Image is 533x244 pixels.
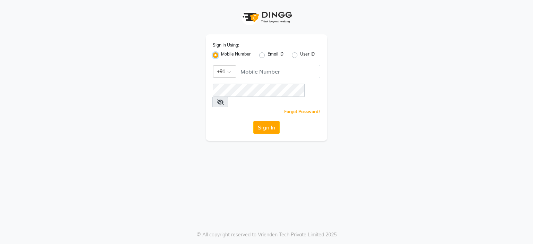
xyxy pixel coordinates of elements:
[284,109,320,114] a: Forgot Password?
[213,42,239,48] label: Sign In Using:
[239,7,294,27] img: logo1.svg
[253,121,280,134] button: Sign In
[213,84,305,97] input: Username
[236,65,320,78] input: Username
[221,51,251,59] label: Mobile Number
[268,51,284,59] label: Email ID
[300,51,315,59] label: User ID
